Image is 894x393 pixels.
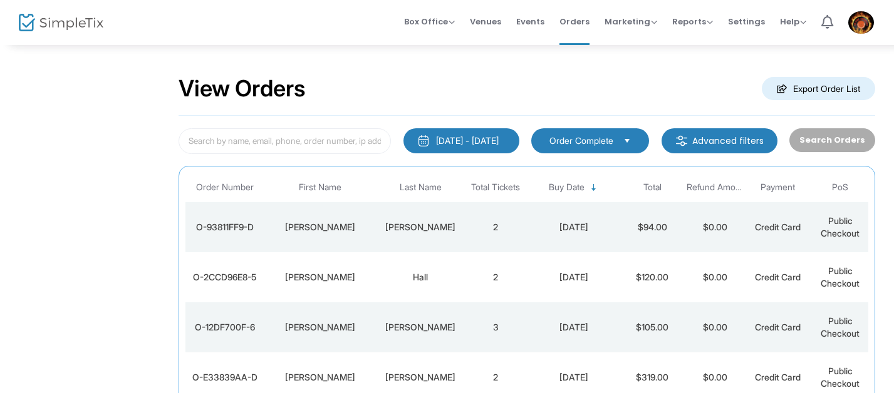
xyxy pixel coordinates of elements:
div: O-2CCD96E8-5 [189,271,261,283]
td: 2 [464,252,527,302]
span: Sortable [589,183,599,193]
span: Credit Card [755,322,801,332]
div: O-E33839AA-D [189,371,261,384]
div: 8/22/2025 [530,271,618,283]
div: Beasley [380,221,461,233]
th: Total [621,173,683,202]
div: Ronald [267,321,373,334]
div: Karen [267,271,373,283]
td: $94.00 [621,202,683,252]
span: Marketing [605,16,657,28]
span: PoS [832,182,848,193]
td: $0.00 [683,202,746,252]
span: Settings [728,6,765,38]
td: $105.00 [621,302,683,352]
button: [DATE] - [DATE] [403,128,519,153]
div: Vaughan [380,321,461,334]
div: O-93811FF9-D [189,221,261,233]
m-button: Advanced filters [662,128,777,153]
td: $120.00 [621,252,683,302]
th: Refund Amount [683,173,746,202]
span: Venues [470,6,501,38]
img: monthly [417,135,430,147]
span: Help [780,16,806,28]
td: $0.00 [683,252,746,302]
div: O-12DF700F-6 [189,321,261,334]
div: 8/21/2025 [530,371,618,384]
div: [DATE] - [DATE] [436,135,499,147]
div: William [267,221,373,233]
span: Events [516,6,544,38]
td: $0.00 [683,302,746,352]
span: Order Number [196,182,254,193]
span: Public Checkout [821,315,860,339]
span: Payment [761,182,795,193]
td: 2 [464,202,527,252]
span: First Name [299,182,341,193]
span: Reports [672,16,713,28]
div: Hall [380,271,461,283]
span: Buy Date [549,182,585,193]
h2: View Orders [179,75,306,103]
button: Select [618,134,636,148]
span: Last Name [400,182,442,193]
span: Box Office [404,16,455,28]
input: Search by name, email, phone, order number, ip address, or last 4 digits of card [179,128,391,154]
img: filter [675,135,688,147]
div: Hobbs [380,371,461,384]
th: Total Tickets [464,173,527,202]
span: Credit Card [755,372,801,382]
div: Gregory Dale [267,371,373,384]
span: Public Checkout [821,215,860,238]
span: Orders [559,6,590,38]
span: Order Complete [549,135,613,147]
div: 8/21/2025 [530,321,618,334]
span: Credit Card [755,272,801,282]
span: Credit Card [755,222,801,232]
td: 3 [464,302,527,352]
div: 8/22/2025 [530,221,618,233]
span: Public Checkout [821,265,860,288]
span: Public Checkout [821,365,860,389]
m-button: Export Order List [762,77,875,100]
